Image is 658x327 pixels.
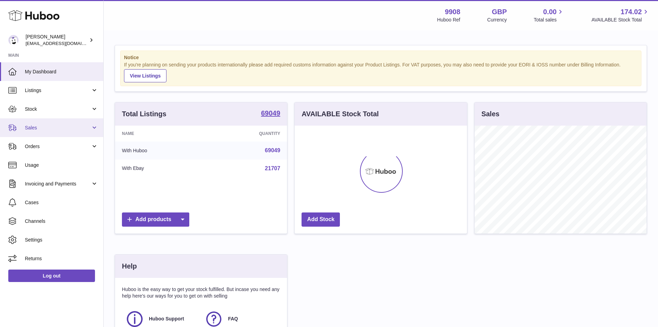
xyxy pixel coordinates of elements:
[534,17,564,23] span: Total sales
[25,106,91,112] span: Stock
[124,69,166,82] a: View Listings
[149,316,184,322] span: Huboo Support
[621,7,642,17] span: 174.02
[228,316,238,322] span: FAQ
[26,40,102,46] span: [EMAIL_ADDRESS][DOMAIN_NAME]
[122,212,189,227] a: Add products
[8,270,95,282] a: Log out
[265,165,280,171] a: 21707
[25,69,98,75] span: My Dashboard
[25,162,98,169] span: Usage
[487,17,507,23] div: Currency
[124,54,638,61] strong: Notice
[115,142,206,160] td: With Huboo
[265,147,280,153] a: 69049
[534,7,564,23] a: 0.00 Total sales
[25,87,91,94] span: Listings
[302,109,379,119] h3: AVAILABLE Stock Total
[25,218,98,225] span: Channels
[437,17,460,23] div: Huboo Ref
[206,126,287,142] th: Quantity
[445,7,460,17] strong: 9908
[122,286,280,299] p: Huboo is the easy way to get your stock fulfilled. But incase you need any help here's our ways f...
[124,62,638,82] div: If you're planning on sending your products internationally please add required customs informati...
[492,7,507,17] strong: GBP
[25,255,98,262] span: Returns
[543,7,557,17] span: 0.00
[591,17,650,23] span: AVAILABLE Stock Total
[25,125,91,131] span: Sales
[25,181,91,187] span: Invoicing and Payments
[302,212,340,227] a: Add Stock
[261,110,280,117] strong: 69049
[25,143,91,150] span: Orders
[122,262,137,271] h3: Help
[115,160,206,178] td: With Ebay
[122,109,166,119] h3: Total Listings
[481,109,499,119] h3: Sales
[8,35,19,45] img: tbcollectables@hotmail.co.uk
[591,7,650,23] a: 174.02 AVAILABLE Stock Total
[25,237,98,243] span: Settings
[115,126,206,142] th: Name
[26,34,88,47] div: [PERSON_NAME]
[25,199,98,206] span: Cases
[261,110,280,118] a: 69049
